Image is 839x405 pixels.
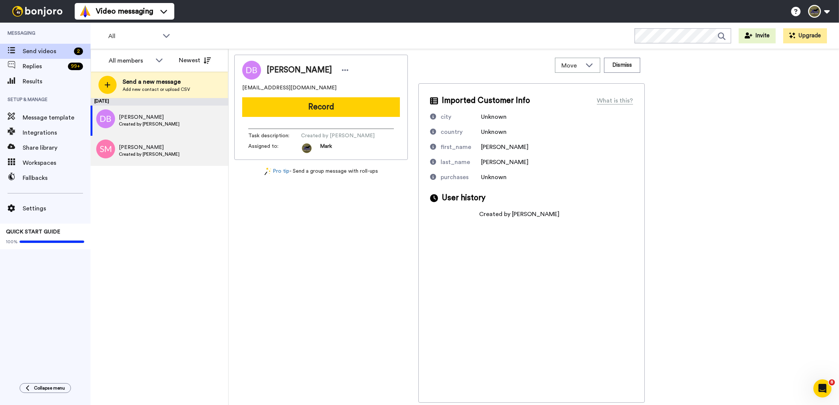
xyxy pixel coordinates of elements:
[123,77,190,86] span: Send a new message
[20,383,71,393] button: Collapse menu
[23,173,91,183] span: Fallbacks
[739,28,776,43] button: Invite
[481,114,507,120] span: Unknown
[9,6,66,17] img: bj-logo-header-white.svg
[234,167,408,175] div: - Send a group message with roll-ups
[123,86,190,92] span: Add new contact or upload CSV
[829,379,835,385] span: 8
[119,121,180,127] span: Created by [PERSON_NAME]
[23,204,91,213] span: Settings
[604,58,640,73] button: Dismiss
[119,151,180,157] span: Created by [PERSON_NAME]
[783,28,827,43] button: Upgrade
[441,112,451,121] div: city
[481,159,529,165] span: [PERSON_NAME]
[242,84,337,92] span: [EMAIL_ADDRESS][DOMAIN_NAME]
[108,32,159,41] span: All
[248,132,301,140] span: Task description :
[479,210,559,219] div: Created by [PERSON_NAME]
[264,167,289,175] a: Pro tip
[481,174,507,180] span: Unknown
[34,385,65,391] span: Collapse menu
[561,61,582,70] span: Move
[441,143,471,152] div: first_name
[301,143,312,154] img: af6984bd-c6ba-45aa-8452-5d0e3b88bf43-1701689809.jpg
[23,128,91,137] span: Integrations
[74,48,83,55] div: 2
[79,5,91,17] img: vm-color.svg
[242,61,261,80] img: Image of Daryl Burgoyne
[23,62,65,71] span: Replies
[264,167,271,175] img: magic-wand.svg
[23,158,91,167] span: Workspaces
[23,47,71,56] span: Send videos
[242,97,400,117] button: Record
[119,144,180,151] span: [PERSON_NAME]
[96,109,115,128] img: db.png
[173,53,217,68] button: Newest
[23,143,91,152] span: Share library
[481,144,529,150] span: [PERSON_NAME]
[441,173,469,182] div: purchases
[597,96,633,105] div: What is this?
[6,229,60,235] span: QUICK START GUIDE
[267,64,332,76] span: [PERSON_NAME]
[96,140,115,158] img: sm.png
[441,127,463,137] div: country
[813,379,831,397] iframe: Intercom live chat
[481,129,507,135] span: Unknown
[442,192,486,204] span: User history
[91,98,228,106] div: [DATE]
[441,158,470,167] div: last_name
[6,239,18,245] span: 100%
[23,113,91,122] span: Message template
[23,77,91,86] span: Results
[119,114,180,121] span: [PERSON_NAME]
[96,6,153,17] span: Video messaging
[248,143,301,154] span: Assigned to:
[109,56,152,65] div: All members
[301,132,375,140] span: Created by [PERSON_NAME]
[68,63,83,70] div: 99 +
[320,143,332,154] span: Mark
[442,95,530,106] span: Imported Customer Info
